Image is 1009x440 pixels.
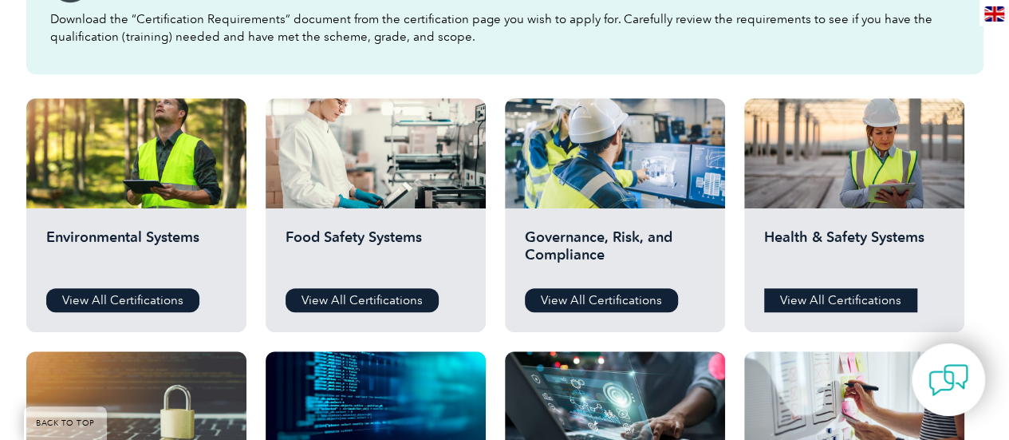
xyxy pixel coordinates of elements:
[50,10,960,46] p: Download the “Certification Requirements” document from the certification page you wish to apply ...
[525,288,678,312] a: View All Certifications
[984,6,1004,22] img: en
[764,288,917,312] a: View All Certifications
[525,228,705,276] h2: Governance, Risk, and Compliance
[286,228,466,276] h2: Food Safety Systems
[46,228,227,276] h2: Environmental Systems
[764,228,944,276] h2: Health & Safety Systems
[46,288,199,312] a: View All Certifications
[24,406,107,440] a: BACK TO TOP
[928,360,968,400] img: contact-chat.png
[286,288,439,312] a: View All Certifications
